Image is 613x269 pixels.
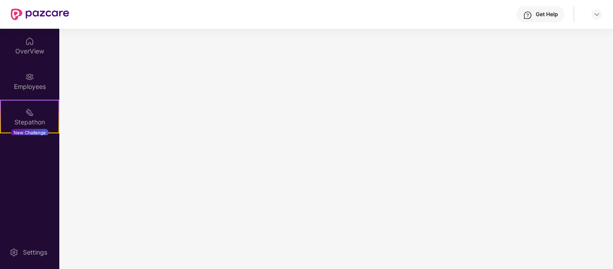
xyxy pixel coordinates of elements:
[25,72,34,81] img: svg+xml;base64,PHN2ZyBpZD0iRW1wbG95ZWVzIiB4bWxucz0iaHR0cDovL3d3dy53My5vcmcvMjAwMC9zdmciIHdpZHRoPS...
[20,248,50,257] div: Settings
[25,37,34,46] img: svg+xml;base64,PHN2ZyBpZD0iSG9tZSIgeG1sbnM9Imh0dHA6Ly93d3cudzMub3JnLzIwMDAvc3ZnIiB3aWR0aD0iMjAiIG...
[593,11,600,18] img: svg+xml;base64,PHN2ZyBpZD0iRHJvcGRvd24tMzJ4MzIiIHhtbG5zPSJodHRwOi8vd3d3LnczLm9yZy8yMDAwL3N2ZyIgd2...
[11,9,69,20] img: New Pazcare Logo
[523,11,532,20] img: svg+xml;base64,PHN2ZyBpZD0iSGVscC0zMngzMiIgeG1sbnM9Imh0dHA6Ly93d3cudzMub3JnLzIwMDAvc3ZnIiB3aWR0aD...
[1,118,58,127] div: Stepathon
[11,129,49,136] div: New Challenge
[25,108,34,117] img: svg+xml;base64,PHN2ZyB4bWxucz0iaHR0cDovL3d3dy53My5vcmcvMjAwMC9zdmciIHdpZHRoPSIyMSIgaGVpZ2h0PSIyMC...
[536,11,558,18] div: Get Help
[9,248,18,257] img: svg+xml;base64,PHN2ZyBpZD0iU2V0dGluZy0yMHgyMCIgeG1sbnM9Imh0dHA6Ly93d3cudzMub3JnLzIwMDAvc3ZnIiB3aW...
